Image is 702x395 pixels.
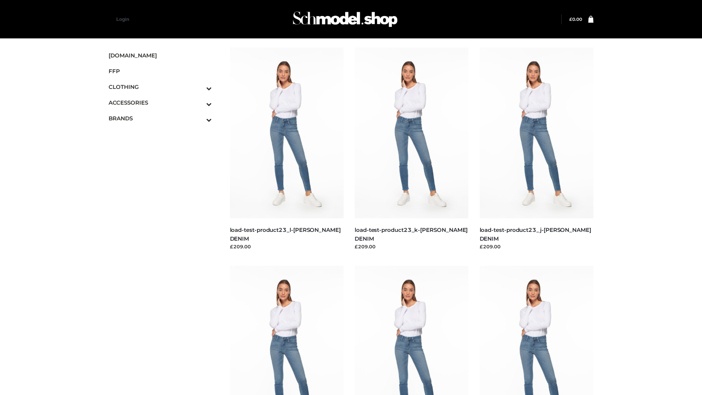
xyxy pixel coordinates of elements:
div: £209.00 [355,243,469,250]
a: ACCESSORIESToggle Submenu [109,95,212,110]
a: [DOMAIN_NAME] [109,48,212,63]
a: load-test-product23_k-[PERSON_NAME] DENIM [355,226,468,242]
a: CLOTHINGToggle Submenu [109,79,212,95]
span: CLOTHING [109,83,212,91]
span: [DOMAIN_NAME] [109,51,212,60]
img: Schmodel Admin 964 [290,5,400,34]
a: load-test-product23_j-[PERSON_NAME] DENIM [480,226,591,242]
span: ACCESSORIES [109,98,212,107]
div: £209.00 [230,243,344,250]
button: Toggle Submenu [186,95,212,110]
button: Toggle Submenu [186,110,212,126]
a: £0.00 [569,16,582,22]
button: Toggle Submenu [186,79,212,95]
span: FFP [109,67,212,75]
span: £ [569,16,572,22]
a: load-test-product23_l-[PERSON_NAME] DENIM [230,226,341,242]
div: £209.00 [480,243,594,250]
bdi: 0.00 [569,16,582,22]
a: FFP [109,63,212,79]
span: BRANDS [109,114,212,123]
a: Login [116,16,129,22]
a: BRANDSToggle Submenu [109,110,212,126]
